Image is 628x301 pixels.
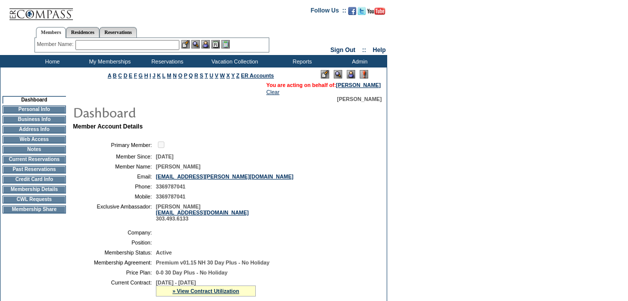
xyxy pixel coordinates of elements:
[36,27,66,38] a: Members
[152,72,155,78] a: J
[77,183,152,189] td: Phone:
[157,72,161,78] a: K
[77,279,152,296] td: Current Contract:
[347,70,355,78] img: Impersonate
[108,72,111,78] a: A
[231,72,235,78] a: Y
[236,72,240,78] a: Z
[2,205,66,213] td: Membership Share
[77,173,152,179] td: Email:
[156,183,185,189] span: 3369787041
[358,10,366,16] a: Follow us on Twitter
[2,185,66,193] td: Membership Details
[2,135,66,143] td: Web Access
[358,7,366,15] img: Follow us on Twitter
[209,72,213,78] a: U
[156,279,196,285] span: [DATE] - [DATE]
[2,155,66,163] td: Current Reservations
[337,96,382,102] span: [PERSON_NAME]
[156,269,227,275] span: 0-0 30 Day Plus - No Holiday
[367,10,385,16] a: Subscribe to our YouTube Channel
[156,193,185,199] span: 3369787041
[118,72,122,78] a: C
[2,105,66,113] td: Personal Info
[221,40,230,48] img: b_calculator.gif
[330,46,355,53] a: Sign Out
[321,70,329,78] img: Edit Mode
[73,123,143,130] b: Member Account Details
[194,72,198,78] a: R
[215,72,218,78] a: V
[2,175,66,183] td: Credit Card Info
[373,46,386,53] a: Help
[77,229,152,235] td: Company:
[72,102,272,122] img: pgTtlDashboard.gif
[334,70,342,78] img: View Mode
[22,55,80,67] td: Home
[220,72,225,78] a: W
[66,27,99,37] a: Residences
[77,249,152,255] td: Membership Status:
[184,72,187,78] a: P
[173,72,177,78] a: N
[156,153,173,159] span: [DATE]
[156,203,249,221] span: [PERSON_NAME] 303.493.6133
[205,72,208,78] a: T
[134,72,137,78] a: F
[172,288,239,294] a: » View Contract Utilization
[2,96,66,103] td: Dashboard
[137,55,195,67] td: Reservations
[200,72,203,78] a: S
[2,145,66,153] td: Notes
[129,72,132,78] a: E
[113,72,117,78] a: B
[77,269,152,275] td: Price Plan:
[77,239,152,245] td: Position:
[77,163,152,169] td: Member Name:
[336,82,381,88] a: [PERSON_NAME]
[77,259,152,265] td: Membership Agreement:
[311,6,346,18] td: Follow Us ::
[77,140,152,149] td: Primary Member:
[144,72,148,78] a: H
[156,249,172,255] span: Active
[348,10,356,16] a: Become our fan on Facebook
[123,72,127,78] a: D
[181,40,190,48] img: b_edit.gif
[191,40,200,48] img: View
[2,125,66,133] td: Address Info
[178,72,182,78] a: O
[348,7,356,15] img: Become our fan on Facebook
[201,40,210,48] img: Impersonate
[156,209,249,215] a: [EMAIL_ADDRESS][DOMAIN_NAME]
[362,46,366,53] span: ::
[99,27,137,37] a: Reservations
[367,7,385,15] img: Subscribe to our YouTube Channel
[189,72,193,78] a: Q
[156,259,269,265] span: Premium v01.15 NH 30 Day Plus - No Holiday
[2,115,66,123] td: Business Info
[195,55,272,67] td: Vacation Collection
[156,163,200,169] span: [PERSON_NAME]
[266,82,381,88] span: You are acting on behalf of:
[330,55,387,67] td: Admin
[149,72,151,78] a: I
[241,72,274,78] a: ER Accounts
[77,153,152,159] td: Member Since:
[211,40,220,48] img: Reservations
[77,203,152,221] td: Exclusive Ambassador:
[37,40,75,48] div: Member Name:
[138,72,142,78] a: G
[80,55,137,67] td: My Memberships
[266,89,279,95] a: Clear
[272,55,330,67] td: Reports
[226,72,230,78] a: X
[2,165,66,173] td: Past Reservations
[156,173,293,179] a: [EMAIL_ADDRESS][PERSON_NAME][DOMAIN_NAME]
[2,195,66,203] td: CWL Requests
[77,193,152,199] td: Mobile:
[167,72,171,78] a: M
[360,70,368,78] img: Log Concern/Member Elevation
[162,72,165,78] a: L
